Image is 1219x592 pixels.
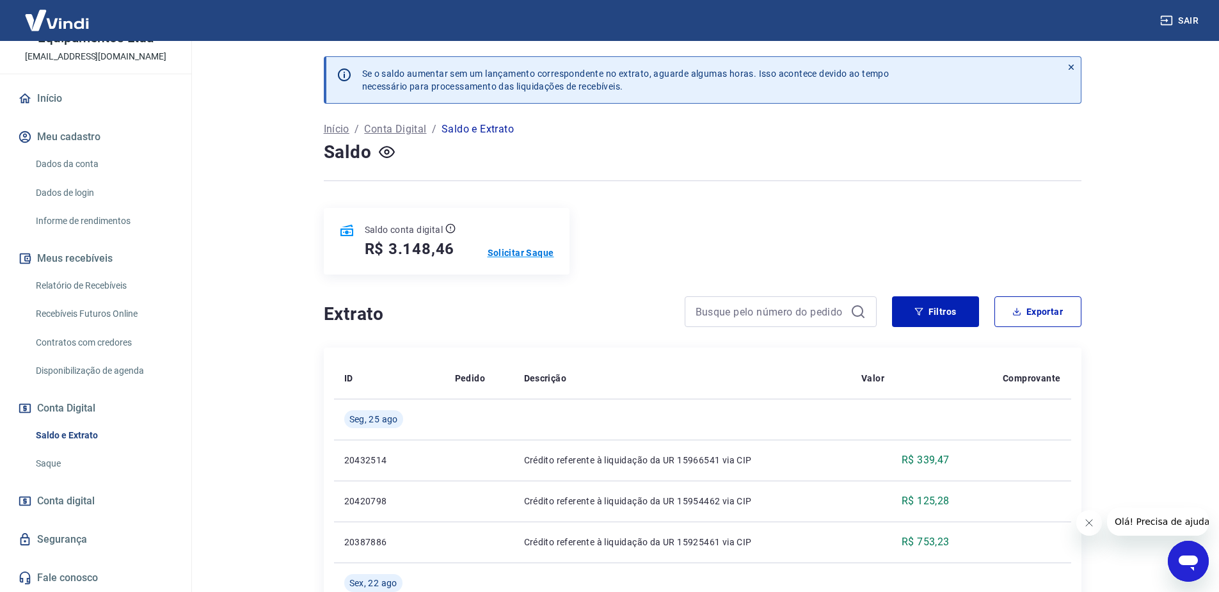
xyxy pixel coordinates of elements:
[31,358,176,384] a: Disponibilização de agenda
[1158,9,1204,33] button: Sair
[344,372,353,385] p: ID
[25,50,166,63] p: [EMAIL_ADDRESS][DOMAIN_NAME]
[365,239,455,259] h5: R$ 3.148,46
[15,1,99,40] img: Vindi
[15,244,176,273] button: Meus recebíveis
[902,534,950,550] p: R$ 753,23
[31,301,176,327] a: Recebíveis Futuros Online
[524,372,567,385] p: Descrição
[324,140,372,165] h4: Saldo
[31,422,176,449] a: Saldo e Extrato
[994,296,1081,327] button: Exportar
[442,122,514,137] p: Saldo e Extrato
[902,452,950,468] p: R$ 339,47
[8,9,108,19] span: Olá! Precisa de ajuda?
[355,122,359,137] p: /
[349,413,398,426] span: Seg, 25 ago
[1168,541,1209,582] iframe: Botão para abrir a janela de mensagens
[1003,372,1060,385] p: Comprovante
[524,495,841,508] p: Crédito referente à liquidação da UR 15954462 via CIP
[344,454,434,467] p: 20432514
[524,536,841,548] p: Crédito referente à liquidação da UR 15925461 via CIP
[696,302,845,321] input: Busque pelo número do pedido
[1076,510,1102,536] iframe: Fechar mensagem
[31,180,176,206] a: Dados de login
[488,246,554,259] a: Solicitar Saque
[364,122,426,137] a: Conta Digital
[365,223,443,236] p: Saldo conta digital
[15,525,176,554] a: Segurança
[344,495,434,508] p: 20420798
[15,84,176,113] a: Início
[324,301,669,327] h4: Extrato
[349,577,397,589] span: Sex, 22 ago
[31,330,176,356] a: Contratos com credores
[15,394,176,422] button: Conta Digital
[432,122,436,137] p: /
[10,18,181,45] p: Brattu Peças e Equipamentos Ltda
[524,454,841,467] p: Crédito referente à liquidação da UR 15966541 via CIP
[15,123,176,151] button: Meu cadastro
[31,208,176,234] a: Informe de rendimentos
[892,296,979,327] button: Filtros
[15,564,176,592] a: Fale conosco
[455,372,485,385] p: Pedido
[31,451,176,477] a: Saque
[1107,508,1209,536] iframe: Mensagem da empresa
[902,493,950,509] p: R$ 125,28
[861,372,884,385] p: Valor
[344,536,434,548] p: 20387886
[15,487,176,515] a: Conta digital
[31,273,176,299] a: Relatório de Recebíveis
[31,151,176,177] a: Dados da conta
[362,67,889,93] p: Se o saldo aumentar sem um lançamento correspondente no extrato, aguarde algumas horas. Isso acon...
[37,492,95,510] span: Conta digital
[324,122,349,137] a: Início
